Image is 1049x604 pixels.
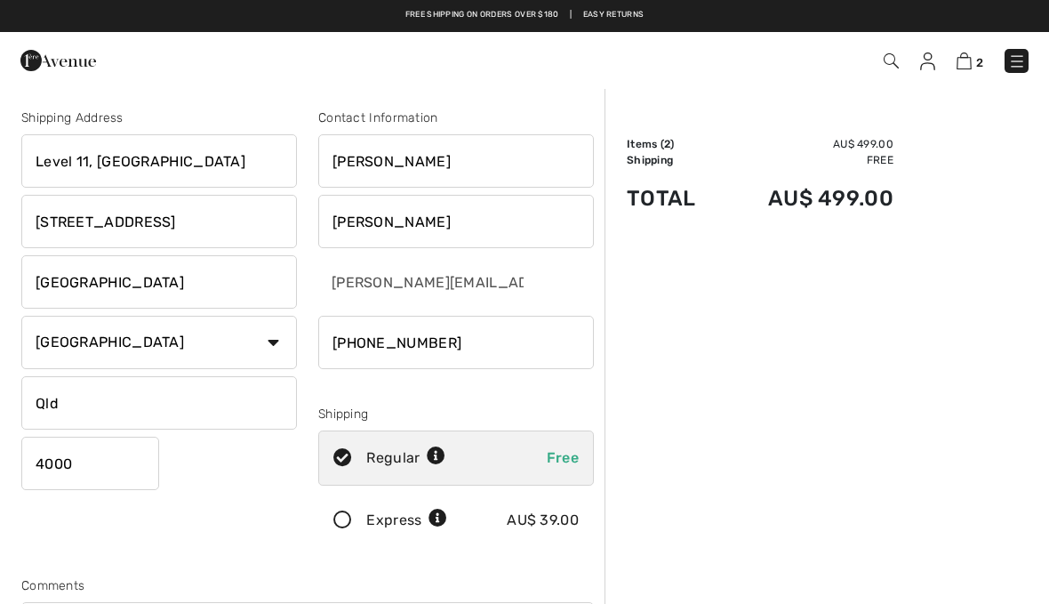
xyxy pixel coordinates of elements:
[21,255,297,309] input: City
[1008,52,1026,70] img: Menu
[721,136,893,152] td: AU$ 499.00
[721,168,893,229] td: AU$ 499.00
[21,195,297,248] input: Address line 2
[318,134,594,188] input: First name
[366,447,445,469] div: Regular
[547,449,579,466] span: Free
[570,9,572,21] span: |
[627,168,721,229] td: Total
[627,136,721,152] td: Items ( )
[21,376,297,430] input: State/Province
[884,53,899,68] img: Search
[318,109,594,127] div: Contact Information
[920,52,935,70] img: My Info
[366,510,447,531] div: Express
[627,152,721,168] td: Shipping
[583,9,645,21] a: Easy Returns
[405,9,559,21] a: Free shipping on orders over $180
[318,405,594,423] div: Shipping
[957,52,972,69] img: Shopping Bag
[20,51,96,68] a: 1ère Avenue
[21,109,297,127] div: Shipping Address
[21,437,159,490] input: Zip/Postal Code
[20,43,96,78] img: 1ère Avenue
[21,576,594,595] div: Comments
[721,152,893,168] td: Free
[318,316,594,369] input: Mobile
[976,56,983,69] span: 2
[957,50,983,71] a: 2
[21,134,297,188] input: Address line 1
[664,138,670,150] span: 2
[318,255,525,309] input: E-mail
[507,510,579,531] div: AU$ 39.00
[318,195,594,248] input: Last name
